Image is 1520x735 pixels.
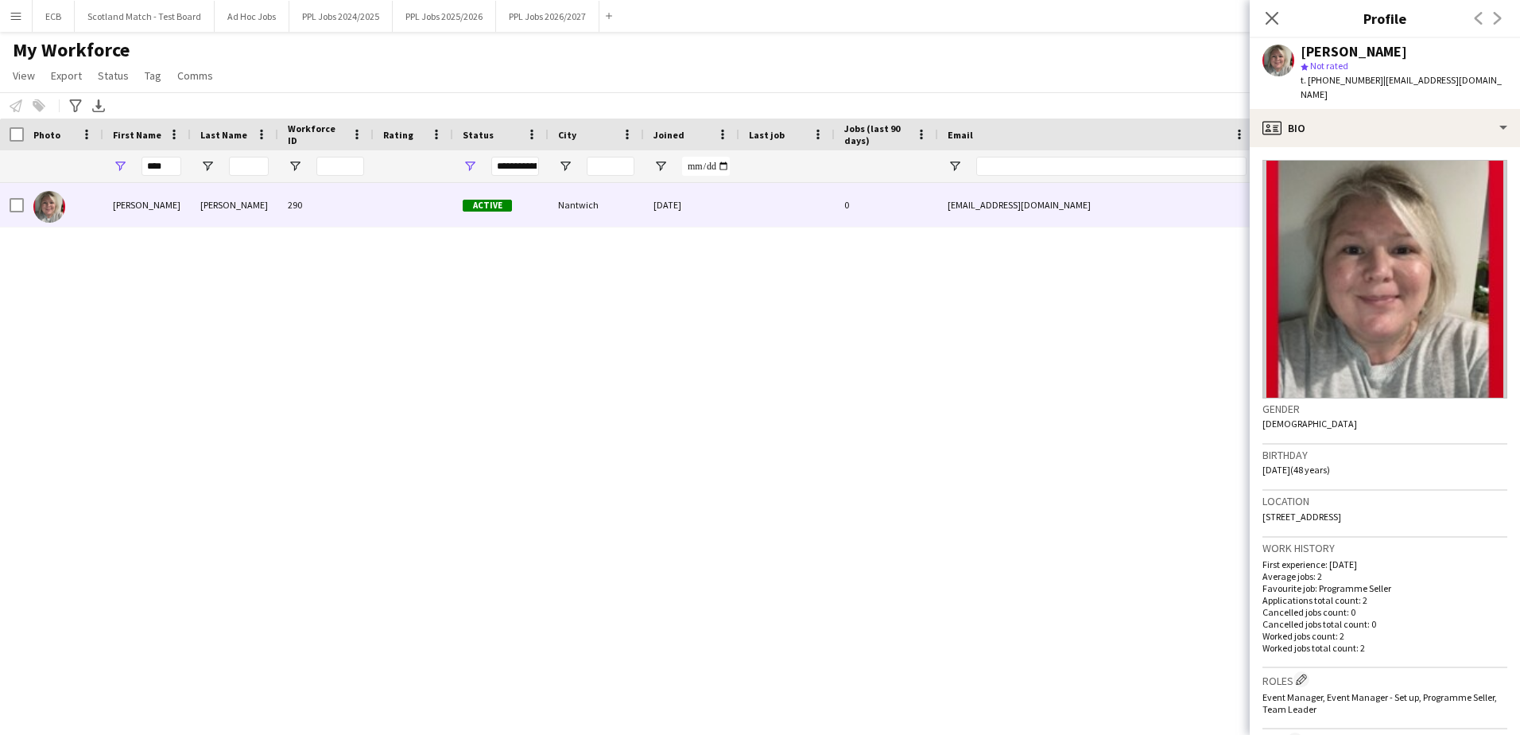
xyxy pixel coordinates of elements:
span: Tag [145,68,161,83]
p: Applications total count: 2 [1262,594,1507,606]
a: Status [91,65,135,86]
div: [DATE] [644,183,739,227]
input: City Filter Input [587,157,634,176]
input: Joined Filter Input [682,157,730,176]
h3: Profile [1250,8,1520,29]
span: First Name [113,129,161,141]
span: Workforce ID [288,122,345,146]
button: Open Filter Menu [948,159,962,173]
p: First experience: [DATE] [1262,558,1507,570]
app-action-btn: Export XLSX [89,96,108,115]
p: Cancelled jobs total count: 0 [1262,618,1507,630]
app-action-btn: Advanced filters [66,96,85,115]
button: Open Filter Menu [653,159,668,173]
span: Email [948,129,973,141]
h3: Roles [1262,671,1507,688]
span: Event Manager, Event Manager - Set up, Programme Seller, Team Leader [1262,691,1497,715]
div: [PERSON_NAME] [103,183,191,227]
span: Photo [33,129,60,141]
span: View [13,68,35,83]
p: Favourite job: Programme Seller [1262,582,1507,594]
div: [PERSON_NAME] [191,183,278,227]
p: Cancelled jobs count: 0 [1262,606,1507,618]
span: My Workforce [13,38,130,62]
button: Open Filter Menu [288,159,302,173]
input: First Name Filter Input [142,157,181,176]
span: Status [98,68,129,83]
a: Export [45,65,88,86]
img: Crew avatar or photo [1262,160,1507,399]
button: PPL Jobs 2026/2027 [496,1,599,32]
span: Rating [383,129,413,141]
span: Last Name [200,129,247,141]
div: 290 [278,183,374,227]
a: Comms [171,65,219,86]
span: City [558,129,576,141]
span: Status [463,129,494,141]
span: Comms [177,68,213,83]
h3: Birthday [1262,448,1507,462]
h3: Gender [1262,402,1507,416]
span: [STREET_ADDRESS] [1262,511,1341,523]
button: Open Filter Menu [558,159,572,173]
div: Nantwich [549,183,644,227]
img: Sally Williamson [33,191,65,223]
div: [EMAIL_ADDRESS][DOMAIN_NAME] [938,183,1256,227]
span: Export [51,68,82,83]
h3: Work history [1262,541,1507,555]
a: View [6,65,41,86]
p: Worked jobs count: 2 [1262,630,1507,642]
button: ECB [33,1,75,32]
span: Joined [653,129,684,141]
button: Open Filter Menu [113,159,127,173]
button: PPL Jobs 2025/2026 [393,1,496,32]
div: Bio [1250,109,1520,147]
span: [DEMOGRAPHIC_DATA] [1262,418,1357,430]
span: | [EMAIL_ADDRESS][DOMAIN_NAME] [1301,74,1502,100]
input: Email Filter Input [976,157,1247,176]
a: Tag [138,65,168,86]
input: Last Name Filter Input [229,157,269,176]
span: Last job [749,129,785,141]
button: PPL Jobs 2024/2025 [289,1,393,32]
p: Worked jobs total count: 2 [1262,642,1507,654]
p: Average jobs: 2 [1262,570,1507,582]
button: Open Filter Menu [200,159,215,173]
span: Active [463,200,512,212]
span: [DATE] (48 years) [1262,464,1330,476]
button: Scotland Match - Test Board [75,1,215,32]
button: Open Filter Menu [463,159,477,173]
button: Ad Hoc Jobs [215,1,289,32]
span: t. [PHONE_NUMBER] [1301,74,1383,86]
div: 0 [835,183,938,227]
h3: Location [1262,494,1507,508]
div: [PERSON_NAME] [1301,45,1407,59]
input: Workforce ID Filter Input [316,157,364,176]
span: Not rated [1310,60,1348,72]
span: Jobs (last 90 days) [844,122,909,146]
